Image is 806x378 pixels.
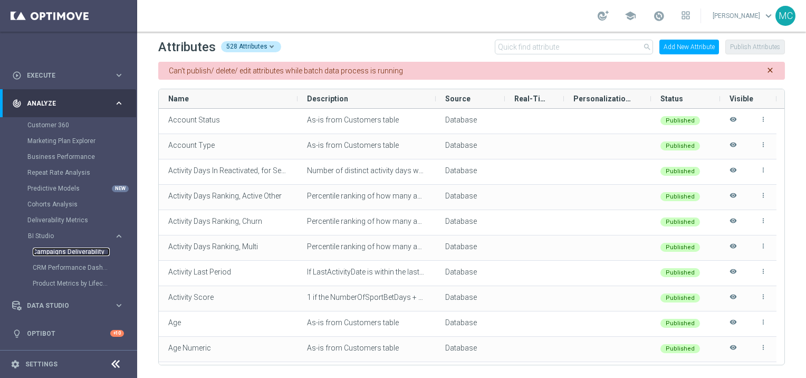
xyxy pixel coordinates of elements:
button: track_changes Analyze keyboard_arrow_right [12,99,124,108]
div: BI Studio [28,233,114,239]
span: BI Studio [28,233,103,239]
a: [PERSON_NAME]keyboard_arrow_down [712,8,775,24]
i: more_vert [760,242,767,250]
span: Account Type [168,141,215,149]
i: lightbulb [12,329,22,338]
span: Activity Score [168,293,214,301]
span: Execute [27,72,114,79]
div: Product Metrics by Lifecycle [33,276,136,291]
div: Type [445,211,495,232]
div: Type [445,135,495,156]
button: BI Studio keyboard_arrow_right [27,232,124,240]
button: lightbulb Optibot +10 [12,329,124,338]
span: As-is from Customers table [307,141,399,149]
div: Type [445,236,495,257]
span: school [625,10,636,22]
div: Campaigns Deliverability [33,244,136,260]
span: Database [445,318,477,327]
div: Type [445,261,495,282]
span: Account Status [168,116,220,124]
span: Activity Days Ranking, Churn [168,217,262,225]
div: Type [445,312,495,333]
i: more_vert [760,166,767,174]
a: Marketing Plan Explorer [27,137,110,145]
div: Type [445,160,495,181]
div: Published [660,294,700,303]
a: Customer 360 [27,121,110,129]
span: Activity Days Ranking, Active Other [168,192,282,200]
span: As-is from Customers table [307,344,399,352]
div: NEW [112,185,129,192]
span: Database [445,217,477,225]
span: Database [445,344,477,352]
div: Predictive Models [27,181,136,196]
i: more_vert [760,116,767,123]
h2: Attributes [158,39,216,55]
div: Published [660,167,700,176]
div: Type [445,337,495,358]
span: Database [445,141,477,149]
div: Customer 360 [27,117,136,133]
div: Published [660,192,700,201]
span: Personalization Tag [573,94,633,103]
i: Hide attribute [730,141,737,158]
div: Repeat Rate Analysis [27,165,136,181]
span: Database [445,192,477,200]
input: Quick find attribute [495,40,653,54]
a: Optibot [27,319,110,347]
div: Published [660,218,700,226]
a: Deliverability Metrics [27,216,110,224]
a: CRM Performance Dashboard [33,263,110,272]
i: more_vert [760,268,767,275]
div: Marketing Plan Explorer [27,133,136,149]
i: keyboard_arrow_right [114,300,124,310]
div: Type [445,185,495,206]
span: Age Numeric [168,344,211,352]
i: more_vert [760,192,767,199]
span: Activity Days In Reactivated, for Segmentation Layer [168,166,339,175]
span: Description [307,94,348,103]
i: Hide attribute [730,293,737,310]
span: Database [445,268,477,276]
i: Hide attribute [730,217,737,234]
a: Product Metrics by Lifecycle [33,279,110,288]
div: Published [660,319,700,328]
i: keyboard_arrow_right [114,98,124,108]
p: Can't publish/ delete/ edit attributes while batch data process is running [169,66,403,75]
i: play_circle_outline [12,71,22,80]
i: Hide attribute [730,192,737,209]
span: Database [445,293,477,301]
div: Published [660,344,700,353]
span: Name [168,94,189,103]
span: Age [168,318,181,327]
span: Real-Time [514,94,546,103]
i: more_vert [760,141,767,148]
span: Analyze [27,100,114,107]
span: Data Studio [27,303,114,309]
span: Activity Last Period [168,268,231,276]
a: Settings [25,361,57,367]
div: Published [660,268,700,277]
div: Type [445,109,495,130]
span: Percentile ranking of how many activity days a customer has, for the 'Churn' Lifecyclestage [307,217,607,225]
a: Business Performance [27,153,110,161]
i: Hide attribute [730,166,737,184]
i: Hide attribute [730,242,737,260]
span: If LastActivityDate is within the last 14 days, then Yes Else No [307,268,506,276]
span: 1 if the NumberOfSportBetDays + NumberOfCasinoGameDays + NumberOfLotteryPurchaseDays > 0, 0 other... [307,293,681,301]
span: Database [445,242,477,251]
a: Cohorts Analysis [27,200,110,209]
div: Execute [12,71,114,80]
div: Data Studio keyboard_arrow_right [12,301,124,310]
i: more_vert [760,217,767,224]
span: keyboard_arrow_down [763,10,774,22]
button: play_circle_outline Execute keyboard_arrow_right [12,71,124,80]
div: CRM Performance Dashboard [33,260,136,276]
a: Predictive Models [27,184,110,193]
i: keyboard_arrow_right [114,231,124,241]
div: Published [660,116,700,125]
div: Cohorts Analysis [27,196,136,212]
i: close [766,66,774,75]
